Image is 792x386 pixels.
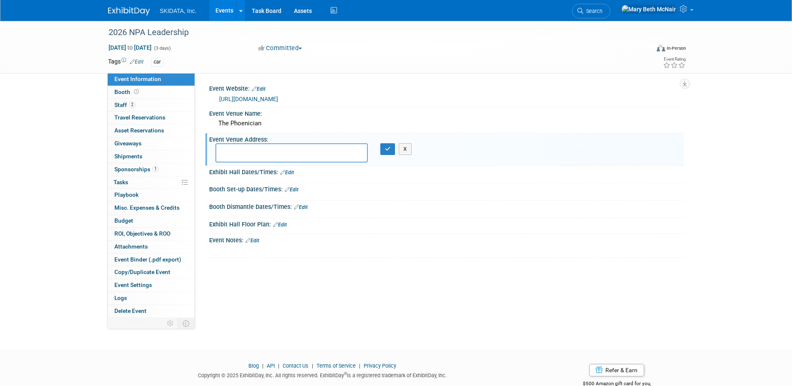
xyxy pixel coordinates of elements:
[108,150,195,163] a: Shipments
[114,76,161,82] span: Event Information
[114,243,148,250] span: Attachments
[160,8,197,14] span: SKIDATA, Inc.
[260,363,266,369] span: |
[114,191,139,198] span: Playbook
[108,163,195,176] a: Sponsorships1
[280,170,294,175] a: Edit
[209,82,684,93] div: Event Website:
[114,295,127,301] span: Logs
[114,102,135,108] span: Staff
[108,305,195,317] a: Delete Event
[583,8,602,14] span: Search
[364,363,396,369] a: Privacy Policy
[108,44,152,51] span: [DATE] [DATE]
[108,7,150,15] img: ExhibitDay
[256,44,305,53] button: Committed
[108,279,195,292] a: Event Settings
[108,370,537,379] div: Copyright © 2025 ExhibitDay, Inc. All rights reserved. ExhibitDay is a registered trademark of Ex...
[267,363,275,369] a: API
[621,5,676,14] img: Mary Beth McNair
[344,371,347,376] sup: ®
[114,230,170,237] span: ROI, Objectives & ROO
[209,183,684,194] div: Booth Set-up Dates/Times:
[114,204,180,211] span: Misc. Expenses & Credits
[589,364,644,376] a: Refer & Earn
[114,179,128,185] span: Tasks
[114,307,147,314] span: Delete Event
[209,166,684,177] div: Exhibit Hall Dates/Times:
[209,201,684,211] div: Booth Dismantle Dates/Times:
[663,57,686,61] div: Event Rating
[114,217,133,224] span: Budget
[163,318,178,329] td: Personalize Event Tab Strip
[114,127,164,134] span: Asset Reservations
[114,89,140,95] span: Booth
[108,189,195,201] a: Playbook
[209,218,684,229] div: Exhibit Hall Floor Plan:
[108,202,195,214] a: Misc. Expenses & Credits
[108,112,195,124] a: Travel Reservations
[108,215,195,227] a: Budget
[129,102,135,108] span: 2
[130,59,144,65] a: Edit
[114,166,159,173] span: Sponsorships
[357,363,362,369] span: |
[108,137,195,150] a: Giveaways
[108,73,195,86] a: Event Information
[273,222,287,228] a: Edit
[108,292,195,305] a: Logs
[209,133,684,144] div: Event Venue Address:
[108,254,195,266] a: Event Binder (.pdf export)
[294,204,308,210] a: Edit
[248,363,259,369] a: Blog
[108,86,195,99] a: Booth
[572,4,610,18] a: Search
[219,96,278,102] a: [URL][DOMAIN_NAME]
[252,86,266,92] a: Edit
[114,140,142,147] span: Giveaways
[152,166,159,172] span: 1
[276,363,281,369] span: |
[108,241,195,253] a: Attachments
[399,143,412,155] button: X
[209,234,684,245] div: Event Notes:
[108,176,195,189] a: Tasks
[126,44,134,51] span: to
[114,153,142,160] span: Shipments
[114,282,152,288] span: Event Settings
[316,363,356,369] a: Terms of Service
[108,266,195,279] a: Copy/Duplicate Event
[114,269,170,275] span: Copy/Duplicate Event
[310,363,315,369] span: |
[132,89,140,95] span: Booth not reserved yet
[106,25,637,40] div: 2026 NPA Leadership
[108,228,195,240] a: ROI, Objectives & ROO
[177,318,195,329] td: Toggle Event Tabs
[108,124,195,137] a: Asset Reservations
[153,46,171,51] span: (3 days)
[209,107,684,118] div: Event Venue Name:
[108,99,195,112] a: Staff2
[283,363,309,369] a: Contact Us
[285,187,299,193] a: Edit
[215,117,678,130] div: The Phoenician
[666,45,686,51] div: In-Person
[151,58,163,66] div: car
[245,238,259,244] a: Edit
[114,114,165,121] span: Travel Reservations
[600,43,686,56] div: Event Format
[657,45,665,51] img: Format-Inperson.png
[114,256,181,263] span: Event Binder (.pdf export)
[108,57,144,67] td: Tags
